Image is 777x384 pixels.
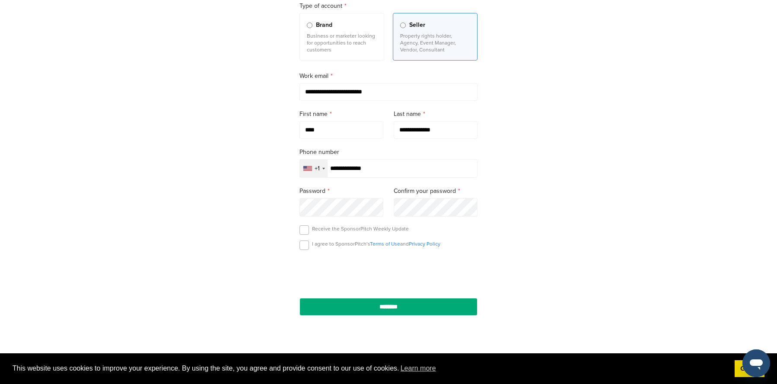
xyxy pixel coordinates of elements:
[409,20,425,30] span: Seller
[300,160,328,177] div: Selected country
[399,362,437,375] a: learn more about cookies
[394,109,478,119] label: Last name
[315,166,320,172] div: +1
[735,360,764,378] a: dismiss cookie message
[299,186,383,196] label: Password
[13,362,728,375] span: This website uses cookies to improve your experience. By using the site, you agree and provide co...
[316,20,332,30] span: Brand
[299,1,478,11] label: Type of account
[312,240,440,247] p: I agree to SponsorPitch’s and
[394,186,478,196] label: Confirm your password
[409,241,440,247] a: Privacy Policy
[299,71,478,81] label: Work email
[370,241,400,247] a: Terms of Use
[400,22,406,28] input: Seller Property rights holder, Agency, Event Manager, Vendor, Consultant
[742,349,770,377] iframe: Button to launch messaging window
[339,260,438,285] iframe: reCAPTCHA
[307,22,312,28] input: Brand Business or marketer looking for opportunities to reach customers
[299,147,478,157] label: Phone number
[312,225,409,232] p: Receive the SponsorPitch Weekly Update
[400,32,470,53] p: Property rights holder, Agency, Event Manager, Vendor, Consultant
[299,109,383,119] label: First name
[307,32,377,53] p: Business or marketer looking for opportunities to reach customers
